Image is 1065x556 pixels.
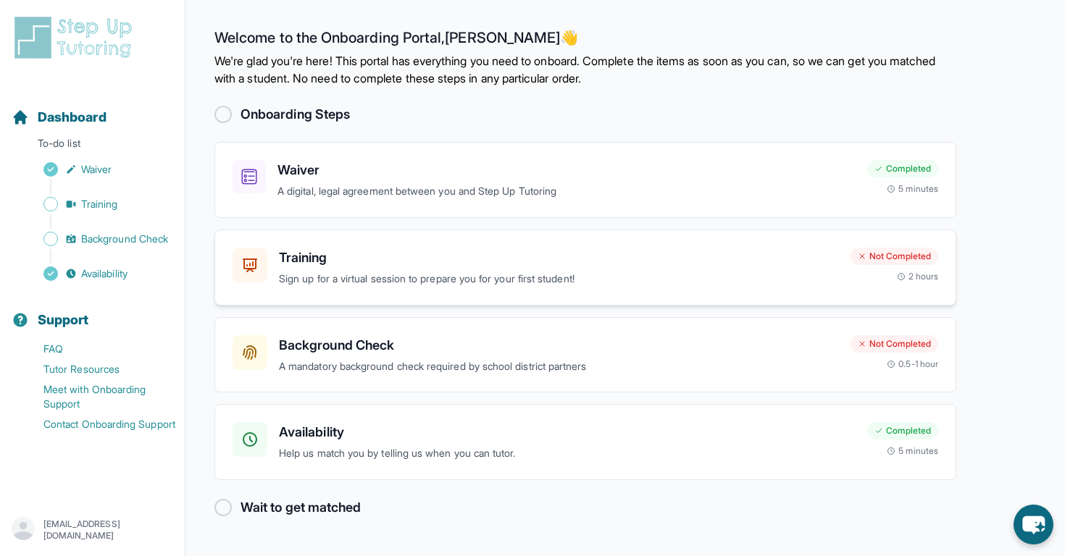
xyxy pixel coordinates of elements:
[81,197,118,211] span: Training
[279,445,856,462] p: Help us match you by telling us when you can tutor.
[81,162,112,177] span: Waiver
[279,335,839,355] h3: Background Check
[12,194,185,214] a: Training
[12,107,106,127] a: Dashboard
[81,232,168,246] span: Background Check
[1014,505,1053,544] button: chat-button
[279,358,839,375] p: A mandatory background check required by school district partners
[12,379,185,414] a: Meet with Onboarding Support
[12,14,141,61] img: logo
[12,359,185,379] a: Tutor Resources
[6,84,179,133] button: Dashboard
[38,310,89,330] span: Support
[214,317,956,393] a: Background CheckA mandatory background check required by school district partnersNot Completed0.5...
[279,248,839,268] h3: Training
[12,264,185,284] a: Availability
[241,104,350,125] h2: Onboarding Steps
[6,287,179,336] button: Support
[12,414,185,434] a: Contact Onboarding Support
[241,497,361,518] h2: Wait to get matched
[12,517,173,543] button: [EMAIL_ADDRESS][DOMAIN_NAME]
[887,445,938,457] div: 5 minutes
[887,358,938,370] div: 0.5-1 hour
[214,29,956,52] h2: Welcome to the Onboarding Portal, [PERSON_NAME] 👋
[43,518,173,542] p: [EMAIL_ADDRESS][DOMAIN_NAME]
[214,229,956,306] a: TrainingSign up for a virtual session to prepare you for your first student!Not Completed2 hours
[867,422,938,439] div: Completed
[279,271,839,287] p: Sign up for a virtual session to prepare you for your first student!
[277,160,856,180] h3: Waiver
[12,159,185,180] a: Waiver
[214,404,956,480] a: AvailabilityHelp us match you by telling us when you can tutor.Completed5 minutes
[6,136,179,156] p: To-do list
[897,271,939,282] div: 2 hours
[81,266,128,281] span: Availability
[851,248,938,265] div: Not Completed
[214,52,956,87] p: We're glad you're here! This portal has everything you need to onboard. Complete the items as soo...
[851,335,938,353] div: Not Completed
[12,339,185,359] a: FAQ
[214,142,956,218] a: WaiverA digital, legal agreement between you and Step Up TutoringCompleted5 minutes
[12,229,185,249] a: Background Check
[38,107,106,127] span: Dashboard
[887,183,938,195] div: 5 minutes
[277,183,856,200] p: A digital, legal agreement between you and Step Up Tutoring
[867,160,938,177] div: Completed
[279,422,856,442] h3: Availability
